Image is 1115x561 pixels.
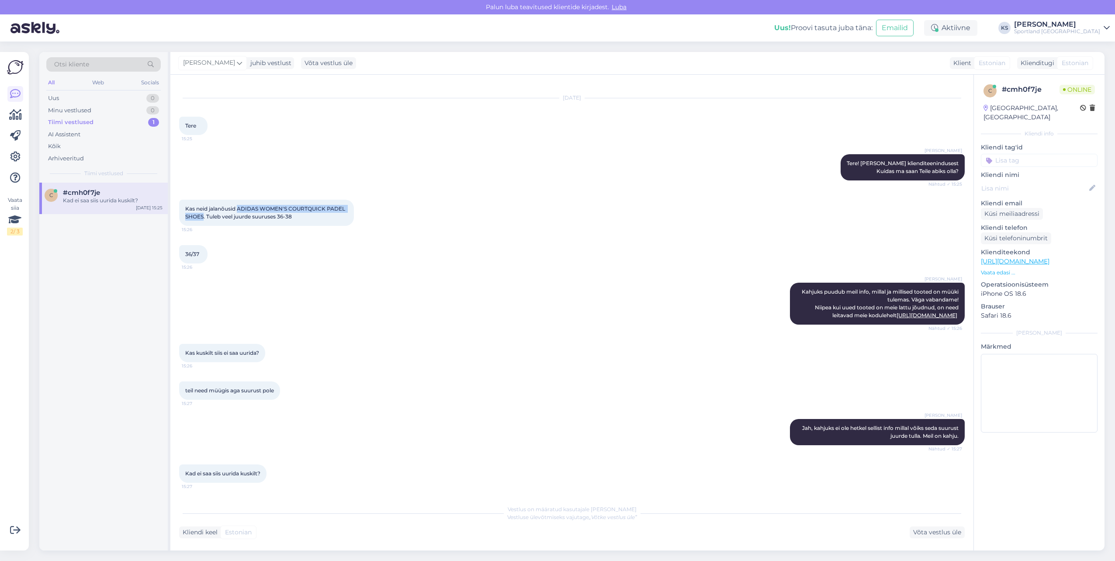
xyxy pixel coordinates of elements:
[63,189,100,197] span: #cmh0f7je
[928,446,962,452] span: Nähtud ✓ 15:27
[179,528,218,537] div: Kliendi keel
[928,181,962,187] span: Nähtud ✓ 15:25
[63,197,163,204] div: Kad ei saa siis uurida kuskilt?
[185,387,274,394] span: teil need müügis aga suurust pole
[925,412,962,419] span: [PERSON_NAME]
[182,135,215,142] span: 15:25
[1014,21,1100,28] div: [PERSON_NAME]
[1014,28,1100,35] div: Sportland [GEOGRAPHIC_DATA]
[7,196,23,235] div: Vaata siia
[609,3,629,11] span: Luba
[981,280,1098,289] p: Operatsioonisüsteem
[48,142,61,151] div: Kõik
[925,276,962,282] span: [PERSON_NAME]
[49,192,53,198] span: c
[54,60,89,69] span: Otsi kliente
[1002,84,1060,95] div: # cmh0f7je
[981,289,1098,298] p: iPhone OS 18.6
[981,143,1098,152] p: Kliendi tag'id
[981,208,1043,220] div: Küsi meiliaadressi
[182,226,215,233] span: 15:26
[48,94,59,103] div: Uus
[301,57,356,69] div: Võta vestlus üle
[981,130,1098,138] div: Kliendi info
[876,20,914,36] button: Emailid
[185,350,259,356] span: Kas kuskilt siis ei saa uurida?
[508,506,637,513] span: Vestlus on määratud kasutajale [PERSON_NAME]
[48,106,91,115] div: Minu vestlused
[925,147,962,154] span: [PERSON_NAME]
[48,130,80,139] div: AI Assistent
[988,87,992,94] span: c
[981,232,1051,244] div: Küsi telefoninumbrit
[981,302,1098,311] p: Brauser
[182,264,215,270] span: 15:26
[48,118,93,127] div: Tiimi vestlused
[148,118,159,127] div: 1
[185,122,196,129] span: Tere
[774,24,791,32] b: Uus!
[847,160,959,174] span: Tere! [PERSON_NAME] klienditeenindusest Kuidas ma saan Teile abiks olla?
[182,400,215,407] span: 15:27
[981,248,1098,257] p: Klienditeekond
[981,223,1098,232] p: Kliendi telefon
[90,77,106,88] div: Web
[1017,59,1054,68] div: Klienditugi
[774,23,873,33] div: Proovi tasuta juba täna:
[981,329,1098,337] div: [PERSON_NAME]
[1060,85,1095,94] span: Online
[981,154,1098,167] input: Lisa tag
[182,363,215,369] span: 15:26
[182,483,215,490] span: 15:27
[981,342,1098,351] p: Märkmed
[950,59,971,68] div: Klient
[225,528,252,537] span: Estonian
[185,251,199,257] span: 36/37
[46,77,56,88] div: All
[48,154,84,163] div: Arhiveeritud
[139,77,161,88] div: Socials
[507,514,637,520] span: Vestluse ülevõtmiseks vajutage
[185,470,260,477] span: Kad ei saa siis uurida kuskilt?
[1014,21,1110,35] a: [PERSON_NAME]Sportland [GEOGRAPHIC_DATA]
[179,94,965,102] div: [DATE]
[802,288,960,319] span: Kahjuks puudub meil info, millal ja millised tooted on müüki tulemas. Väga vabandame! Niipea kui ...
[7,228,23,235] div: 2 / 3
[1062,59,1088,68] span: Estonian
[7,59,24,76] img: Askly Logo
[84,170,123,177] span: Tiimi vestlused
[928,325,962,332] span: Nähtud ✓ 15:26
[910,526,965,538] div: Võta vestlus üle
[981,311,1098,320] p: Safari 18.6
[981,257,1049,265] a: [URL][DOMAIN_NAME]
[136,204,163,211] div: [DATE] 15:25
[247,59,291,68] div: juhib vestlust
[981,269,1098,277] p: Vaata edasi ...
[981,199,1098,208] p: Kliendi email
[998,22,1011,34] div: KS
[981,184,1087,193] input: Lisa nimi
[146,94,159,103] div: 0
[802,425,960,439] span: Jah, kahjuks ei ole hetkel sellist info millal võiks seda suurust juurde tulla. Meil on kahju.
[897,312,957,319] a: [URL][DOMAIN_NAME]
[589,514,637,520] i: „Võtke vestlus üle”
[981,170,1098,180] p: Kliendi nimi
[185,205,346,220] span: Kas neid jalanõusid ADIDAS WOMEN'S COURTQUICK PADEL SHOES. Tuleb veel juurde suuruses 36-38
[146,106,159,115] div: 0
[183,58,235,68] span: [PERSON_NAME]
[979,59,1005,68] span: Estonian
[983,104,1080,122] div: [GEOGRAPHIC_DATA], [GEOGRAPHIC_DATA]
[924,20,977,36] div: Aktiivne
